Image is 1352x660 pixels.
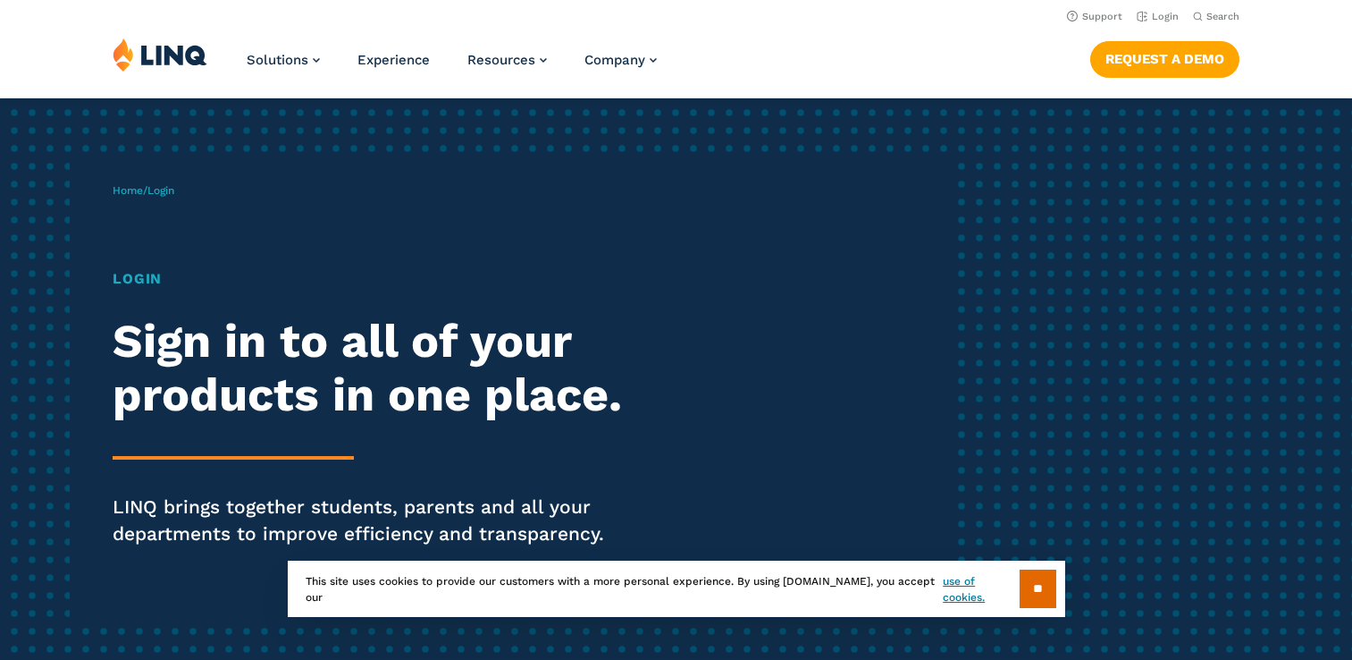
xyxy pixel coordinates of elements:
nav: Primary Navigation [247,38,657,97]
a: Request a Demo [1090,41,1239,77]
p: LINQ brings together students, parents and all your departments to improve efficiency and transpa... [113,494,634,547]
a: Experience [357,52,430,68]
span: Solutions [247,52,308,68]
span: / [113,184,174,197]
span: Login [147,184,174,197]
a: Resources [467,52,547,68]
span: Resources [467,52,535,68]
a: Company [584,52,657,68]
span: Company [584,52,645,68]
span: Search [1206,11,1239,22]
h2: Sign in to all of your products in one place. [113,315,634,422]
a: Home [113,184,143,197]
img: LINQ | K‑12 Software [113,38,207,72]
button: Open Search Bar [1193,10,1239,23]
a: Solutions [247,52,320,68]
a: Login [1137,11,1179,22]
a: use of cookies. [943,573,1019,605]
div: This site uses cookies to provide our customers with a more personal experience. By using [DOMAIN... [288,561,1065,617]
a: Support [1067,11,1122,22]
h1: Login [113,268,634,290]
nav: Button Navigation [1090,38,1239,77]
